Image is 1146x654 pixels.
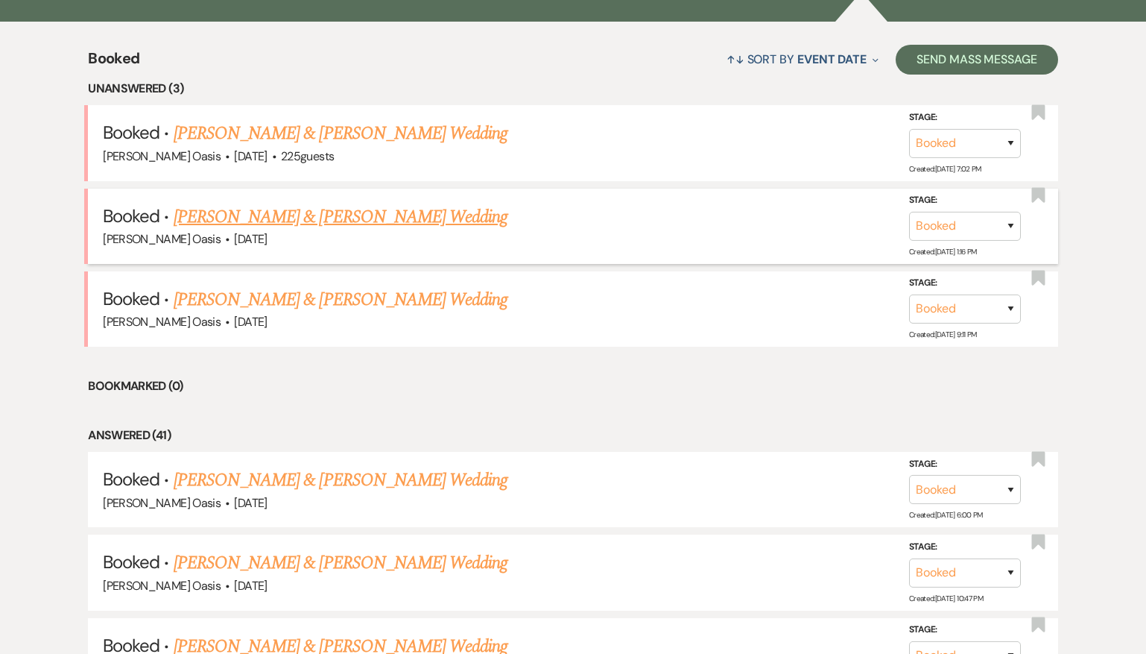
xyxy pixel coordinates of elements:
[103,314,221,330] span: [PERSON_NAME] Oasis
[174,286,507,313] a: [PERSON_NAME] & [PERSON_NAME] Wedding
[174,550,507,576] a: [PERSON_NAME] & [PERSON_NAME] Wedding
[103,468,159,491] span: Booked
[88,47,139,79] span: Booked
[103,231,221,247] span: [PERSON_NAME] Oasis
[909,275,1021,292] label: Stage:
[234,231,267,247] span: [DATE]
[797,51,867,67] span: Event Date
[726,51,744,67] span: ↑↓
[721,40,884,79] button: Sort By Event Date
[103,495,221,511] span: [PERSON_NAME] Oasis
[174,120,507,147] a: [PERSON_NAME] & [PERSON_NAME] Wedding
[896,45,1058,75] button: Send Mass Message
[281,148,334,164] span: 225 guests
[88,377,1058,396] li: Bookmarked (0)
[103,121,159,144] span: Booked
[88,79,1058,98] li: Unanswered (3)
[174,204,507,230] a: [PERSON_NAME] & [PERSON_NAME] Wedding
[174,467,507,494] a: [PERSON_NAME] & [PERSON_NAME] Wedding
[909,247,977,257] span: Created: [DATE] 1:16 PM
[909,456,1021,473] label: Stage:
[909,593,983,603] span: Created: [DATE] 10:47 PM
[103,148,221,164] span: [PERSON_NAME] Oasis
[909,330,977,339] span: Created: [DATE] 9:11 PM
[909,192,1021,209] label: Stage:
[909,539,1021,556] label: Stage:
[234,314,267,330] span: [DATE]
[909,622,1021,638] label: Stage:
[103,287,159,310] span: Booked
[103,578,221,594] span: [PERSON_NAME] Oasis
[234,148,267,164] span: [DATE]
[88,426,1058,445] li: Answered (41)
[234,578,267,594] span: [DATE]
[909,164,981,174] span: Created: [DATE] 7:02 PM
[909,510,983,520] span: Created: [DATE] 6:00 PM
[103,550,159,573] span: Booked
[234,495,267,511] span: [DATE]
[909,110,1021,126] label: Stage:
[103,204,159,227] span: Booked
